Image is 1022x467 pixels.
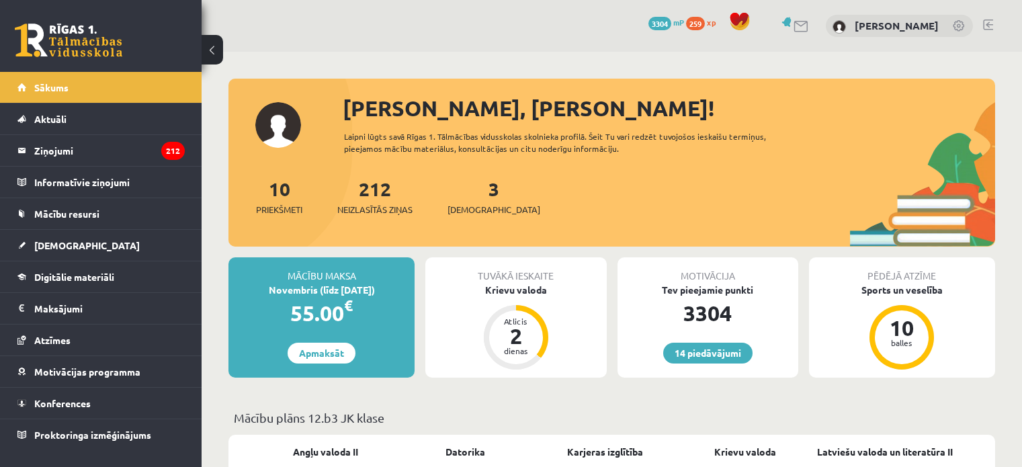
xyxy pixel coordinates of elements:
[337,203,413,216] span: Neizlasītās ziņas
[567,445,643,459] a: Karjeras izglītība
[833,20,846,34] img: Marta Marija Raksa
[256,203,302,216] span: Priekšmeti
[343,92,995,124] div: [PERSON_NAME], [PERSON_NAME]!
[425,283,606,297] div: Krievu valoda
[496,325,536,347] div: 2
[17,419,185,450] a: Proktoringa izmēģinājums
[34,81,69,93] span: Sākums
[809,283,995,297] div: Sports un veselība
[17,103,185,134] a: Aktuāli
[34,135,185,166] legend: Ziņojumi
[648,17,684,28] a: 3304 mP
[293,445,358,459] a: Angļu valoda II
[855,19,939,32] a: [PERSON_NAME]
[34,293,185,324] legend: Maksājumi
[34,113,67,125] span: Aktuāli
[425,257,606,283] div: Tuvākā ieskaite
[344,296,353,315] span: €
[686,17,705,30] span: 259
[17,230,185,261] a: [DEMOGRAPHIC_DATA]
[17,72,185,103] a: Sākums
[882,317,922,339] div: 10
[448,177,540,216] a: 3[DEMOGRAPHIC_DATA]
[17,293,185,324] a: Maksājumi
[663,343,753,364] a: 14 piedāvājumi
[618,257,798,283] div: Motivācija
[496,347,536,355] div: dienas
[618,297,798,329] div: 3304
[809,257,995,283] div: Pēdējā atzīme
[161,142,185,160] i: 212
[448,203,540,216] span: [DEMOGRAPHIC_DATA]
[817,445,953,459] a: Latviešu valoda un literatūra II
[17,198,185,229] a: Mācību resursi
[707,17,716,28] span: xp
[228,257,415,283] div: Mācību maksa
[618,283,798,297] div: Tev pieejamie punkti
[337,177,413,216] a: 212Neizlasītās ziņas
[17,356,185,387] a: Motivācijas programma
[809,283,995,372] a: Sports un veselība 10 balles
[288,343,355,364] a: Apmaksāt
[673,17,684,28] span: mP
[34,167,185,198] legend: Informatīvie ziņojumi
[17,135,185,166] a: Ziņojumi212
[648,17,671,30] span: 3304
[34,239,140,251] span: [DEMOGRAPHIC_DATA]
[445,445,485,459] a: Datorika
[686,17,722,28] a: 259 xp
[17,261,185,292] a: Digitālie materiāli
[344,130,804,155] div: Laipni lūgts savā Rīgas 1. Tālmācības vidusskolas skolnieka profilā. Šeit Tu vari redzēt tuvojošo...
[425,283,606,372] a: Krievu valoda Atlicis 2 dienas
[34,334,71,346] span: Atzīmes
[882,339,922,347] div: balles
[256,177,302,216] a: 10Priekšmeti
[496,317,536,325] div: Atlicis
[34,271,114,283] span: Digitālie materiāli
[15,24,122,57] a: Rīgas 1. Tālmācības vidusskola
[714,445,776,459] a: Krievu valoda
[228,283,415,297] div: Novembris (līdz [DATE])
[234,409,990,427] p: Mācību plāns 12.b3 JK klase
[228,297,415,329] div: 55.00
[17,325,185,355] a: Atzīmes
[34,366,140,378] span: Motivācijas programma
[34,429,151,441] span: Proktoringa izmēģinājums
[17,388,185,419] a: Konferences
[34,208,99,220] span: Mācību resursi
[34,397,91,409] span: Konferences
[17,167,185,198] a: Informatīvie ziņojumi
